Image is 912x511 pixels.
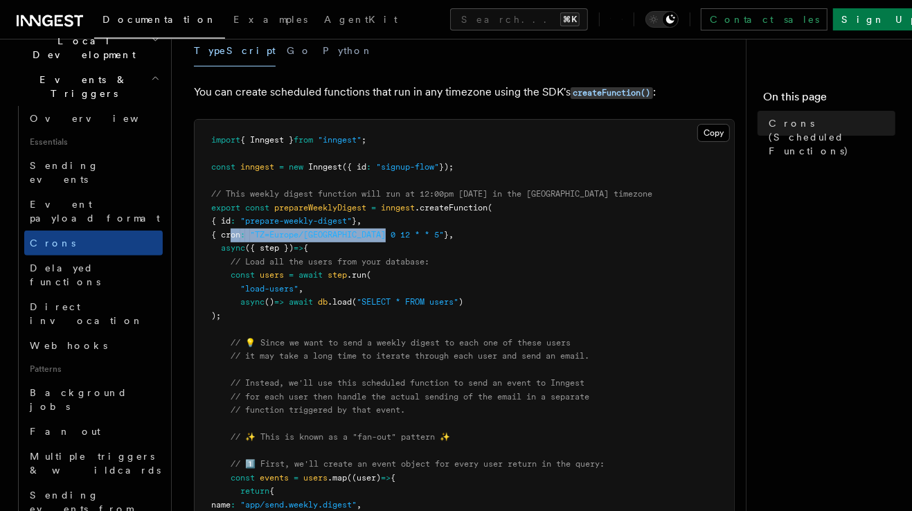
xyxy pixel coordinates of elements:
a: AgentKit [316,4,406,37]
span: await [298,270,323,280]
span: // Instead, we'll use this scheduled function to send an event to Inngest [231,378,584,388]
span: const [245,203,269,213]
a: Overview [24,106,163,131]
span: => [274,297,284,307]
span: => [381,473,391,483]
span: // function triggered by that event. [231,405,405,415]
a: Event payload format [24,192,163,231]
span: // 💡 Since we want to send a weekly digest to each one of these users [231,338,571,348]
span: Webhooks [30,340,107,351]
span: async [221,243,245,253]
span: Local Development [11,34,151,62]
span: ; [361,135,366,145]
span: .load [328,297,352,307]
span: async [240,297,265,307]
span: .map [328,473,347,483]
span: Essentials [24,131,163,153]
span: return [240,486,269,496]
span: Crons [30,237,75,249]
span: () [265,297,274,307]
span: { [303,243,308,253]
span: "app/send.weekly.digest" [240,500,357,510]
span: "TZ=Europe/[GEOGRAPHIC_DATA] 0 12 * * 5" [250,230,444,240]
span: Fan out [30,426,100,437]
span: : [231,500,235,510]
span: prepareWeeklyDigest [274,203,366,213]
span: = [279,162,284,172]
span: ((user) [347,473,381,483]
button: Copy [697,124,730,142]
a: Crons (Scheduled Functions) [763,111,895,163]
span: : [366,162,371,172]
span: ({ step }) [245,243,294,253]
span: "inngest" [318,135,361,145]
span: Documentation [102,14,217,25]
span: Background jobs [30,387,127,412]
span: Delayed functions [30,262,100,287]
kbd: ⌘K [560,12,580,26]
a: Fan out [24,419,163,444]
span: // for each user then handle the actual sending of the email in a separate [231,392,589,402]
button: Search...⌘K [450,8,588,30]
span: => [294,243,303,253]
span: ({ id [342,162,366,172]
a: Documentation [94,4,225,39]
button: Go [287,35,312,66]
span: Overview [30,113,172,124]
span: from [294,135,313,145]
span: , [449,230,454,240]
a: Sending events [24,153,163,192]
span: new [289,162,303,172]
span: Sending events [30,160,99,185]
span: , [298,284,303,294]
span: "signup-flow" [376,162,439,172]
button: Python [323,35,373,66]
button: Toggle dark mode [645,11,679,28]
span: } [444,230,449,240]
span: // Load all the users from your database: [231,257,429,267]
span: db [318,297,328,307]
span: }); [439,162,454,172]
span: ( [488,203,492,213]
span: inngest [381,203,415,213]
span: .run [347,270,366,280]
span: // 1️⃣ First, we'll create an event object for every user return in the query: [231,459,605,469]
span: // This weekly digest function will run at 12:00pm [DATE] in the [GEOGRAPHIC_DATA] timezone [211,189,652,199]
a: Examples [225,4,316,37]
a: Contact sales [701,8,828,30]
span: { [391,473,395,483]
button: Events & Triggers [11,67,163,106]
span: ) [458,297,463,307]
span: Multiple triggers & wildcards [30,451,161,476]
p: You can create scheduled functions that run in any timezone using the SDK's : [194,82,735,102]
span: Direct invocation [30,301,143,326]
span: = [371,203,376,213]
span: Events & Triggers [11,73,151,100]
span: AgentKit [324,14,397,25]
a: Delayed functions [24,256,163,294]
code: createFunction() [571,87,653,99]
span: = [289,270,294,280]
span: "SELECT * FROM users" [357,297,458,307]
span: inngest [240,162,274,172]
span: { id [211,216,231,226]
a: Background jobs [24,380,163,419]
span: } [352,216,357,226]
span: const [211,162,235,172]
span: ( [352,297,357,307]
span: Patterns [24,358,163,380]
span: "load-users" [240,284,298,294]
span: : [240,230,245,240]
span: const [231,270,255,280]
span: : [231,216,235,226]
a: createFunction() [571,85,653,98]
span: { Inngest } [240,135,294,145]
span: // it may take a long time to iterate through each user and send an email. [231,351,589,361]
span: ( [366,270,371,280]
span: .createFunction [415,203,488,213]
span: "prepare-weekly-digest" [240,216,352,226]
span: , [357,216,361,226]
button: Local Development [11,28,163,67]
span: Examples [233,14,307,25]
span: // ✨ This is known as a "fan-out" pattern ✨ [231,432,450,442]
